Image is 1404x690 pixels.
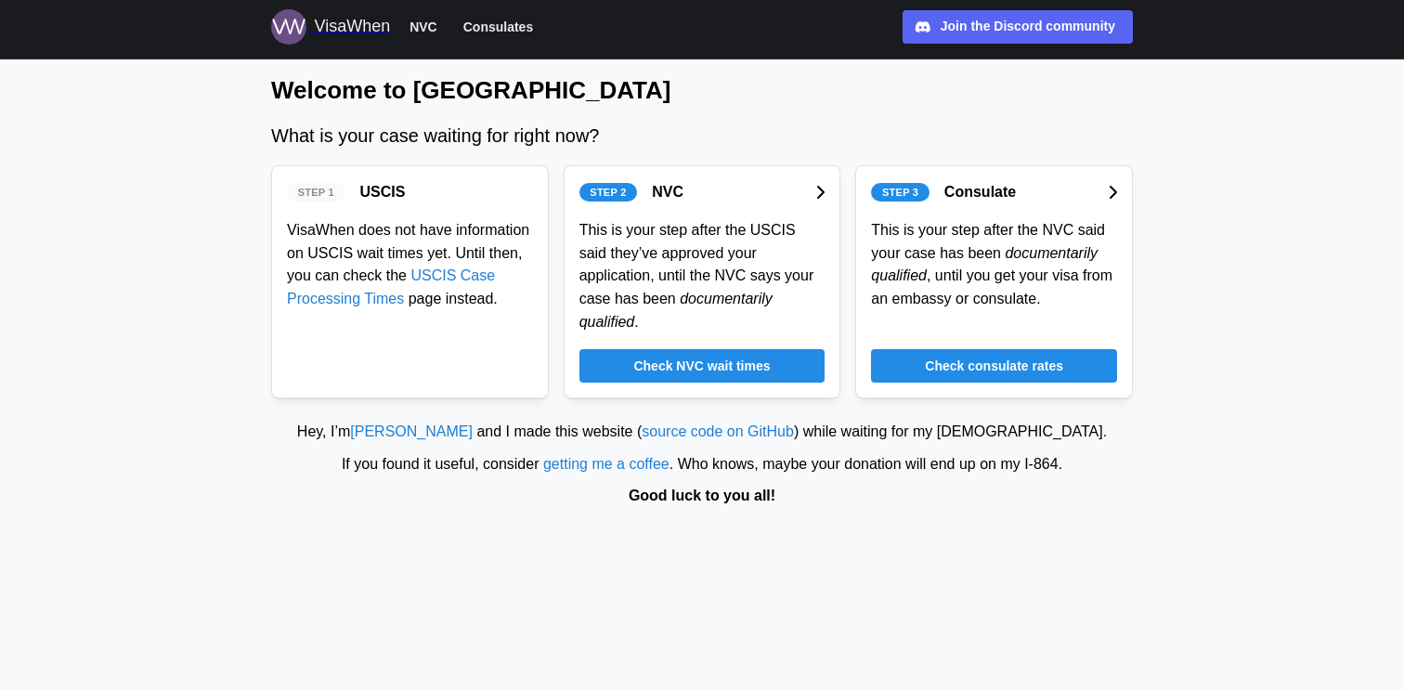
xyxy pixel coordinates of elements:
[9,421,1395,444] div: Hey, I’m and I made this website ( ) while waiting for my [DEMOGRAPHIC_DATA].
[903,10,1133,44] a: Join the Discord community
[941,17,1115,37] div: Join the Discord community
[9,485,1395,508] div: Good luck to you all!
[579,219,825,334] div: This is your step after the USCIS said they’ve approved your application, until the NVC says your...
[871,181,1117,204] a: Step 3Consulate
[463,16,533,38] span: Consulates
[871,349,1117,383] a: Check consulate rates
[271,9,306,45] img: Logo for VisaWhen
[298,184,334,201] span: Step 1
[409,16,437,38] span: NVC
[944,181,1016,204] div: Consulate
[882,184,918,201] span: Step 3
[579,291,773,330] em: documentarily qualified
[590,184,626,201] span: Step 2
[271,9,390,45] a: Logo for VisaWhen VisaWhen
[642,423,794,439] a: source code on GitHub
[633,350,770,382] span: Check NVC wait times
[287,219,533,311] div: VisaWhen does not have information on USCIS wait times yet. Until then, you can check the page in...
[871,219,1117,311] div: This is your step after the NVC said your case has been , until you get your visa from an embassy...
[925,350,1063,382] span: Check consulate rates
[360,181,406,204] div: USCIS
[350,423,473,439] a: [PERSON_NAME]
[9,453,1395,476] div: If you found it useful, consider . Who knows, maybe your donation will end up on my I‑864.
[543,456,669,472] a: getting me a coffee
[314,14,390,40] div: VisaWhen
[271,122,1133,150] div: What is your case waiting for right now?
[579,181,825,204] a: Step 2NVC
[271,74,1133,107] h1: Welcome to [GEOGRAPHIC_DATA]
[455,15,541,39] button: Consulates
[401,15,446,39] button: NVC
[652,181,683,204] div: NVC
[579,349,825,383] a: Check NVC wait times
